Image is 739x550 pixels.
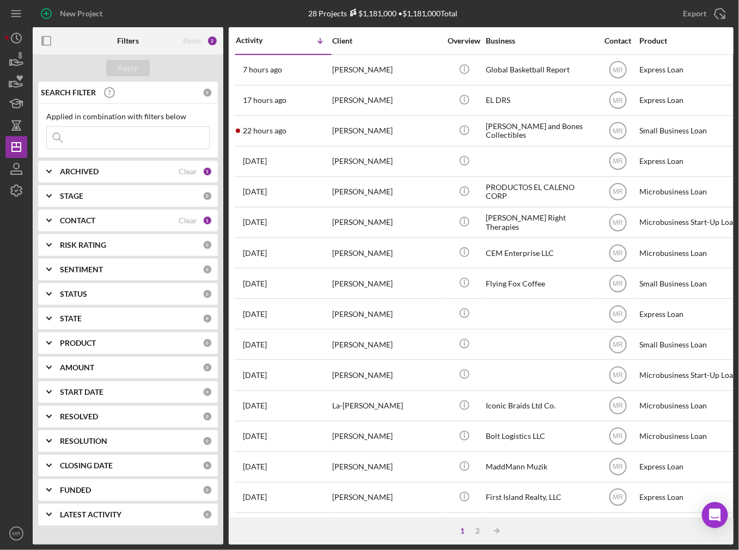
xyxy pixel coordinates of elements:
[236,36,284,45] div: Activity
[243,126,286,135] time: 2025-10-13 21:10
[118,60,138,76] div: Apply
[486,86,595,115] div: EL DRS
[332,239,441,267] div: [PERSON_NAME]
[60,437,107,445] b: RESOLUTION
[203,461,212,470] div: 0
[613,127,623,135] text: MR
[613,249,623,257] text: MR
[613,463,623,471] text: MR
[60,290,87,298] b: STATUS
[60,265,103,274] b: SENTIMENT
[33,3,113,25] button: New Project
[106,60,150,76] button: Apply
[60,167,99,176] b: ARCHIVED
[203,265,212,274] div: 0
[613,219,623,227] text: MR
[243,493,267,502] time: 2025-09-29 18:27
[243,432,267,441] time: 2025-09-29 20:31
[243,310,267,319] time: 2025-10-04 20:57
[60,461,113,470] b: CLOSING DATE
[13,531,21,537] text: MR
[332,330,441,359] div: [PERSON_NAME]
[60,388,103,396] b: START DATE
[613,188,623,196] text: MR
[117,36,139,45] b: Filters
[309,9,458,18] div: 28 Projects • $1,181,000 Total
[60,486,91,494] b: FUNDED
[332,269,441,298] div: [PERSON_NAME]
[203,216,212,225] div: 1
[332,208,441,237] div: [PERSON_NAME]
[46,112,210,121] div: Applied in combination with filters below
[243,340,267,349] time: 2025-10-01 15:19
[60,3,102,25] div: New Project
[613,97,623,105] text: MR
[60,241,106,249] b: RISK RATING
[60,363,94,372] b: AMOUNT
[203,338,212,348] div: 0
[60,314,82,323] b: STATE
[702,502,728,528] div: Open Intercom Messenger
[613,372,623,380] text: MR
[332,392,441,420] div: La-[PERSON_NAME]
[203,510,212,520] div: 0
[332,36,441,45] div: Client
[597,36,638,45] div: Contact
[347,9,397,18] div: $1,181,000
[207,35,218,46] div: 2
[243,218,267,227] time: 2025-10-09 20:54
[332,178,441,206] div: [PERSON_NAME]
[60,216,95,225] b: CONTACT
[332,86,441,115] div: [PERSON_NAME]
[243,279,267,288] time: 2025-10-07 17:57
[243,249,267,258] time: 2025-10-08 12:31
[203,485,212,495] div: 0
[332,147,441,176] div: [PERSON_NAME]
[613,280,623,288] text: MR
[243,96,286,105] time: 2025-10-14 01:39
[486,514,595,542] div: [PERSON_NAME]
[203,436,212,446] div: 0
[486,117,595,145] div: [PERSON_NAME] and Bones Collectibles
[455,527,471,535] div: 1
[243,371,267,380] time: 2025-10-01 07:57
[486,392,595,420] div: Iconic Braids Ltd Co.
[203,363,212,372] div: 0
[41,88,96,97] b: SEARCH FILTER
[5,523,27,545] button: MR
[613,310,623,318] text: MR
[332,56,441,84] div: [PERSON_NAME]
[203,289,212,299] div: 0
[243,65,282,74] time: 2025-10-14 12:22
[332,422,441,451] div: [PERSON_NAME]
[486,178,595,206] div: PRODUCTOS EL CALENO CORP
[486,269,595,298] div: Flying Fox Coffee
[613,433,623,441] text: MR
[243,401,267,410] time: 2025-09-30 10:10
[486,453,595,481] div: MaddMann Muzik
[60,339,96,347] b: PRODUCT
[332,514,441,542] div: [PERSON_NAME]
[332,453,441,481] div: [PERSON_NAME]
[332,483,441,512] div: [PERSON_NAME]
[243,462,267,471] time: 2025-09-29 20:00
[203,412,212,421] div: 0
[179,167,197,176] div: Clear
[183,36,201,45] div: Reset
[613,402,623,410] text: MR
[613,66,623,74] text: MR
[203,191,212,201] div: 0
[203,240,212,250] div: 0
[672,3,734,25] button: Export
[613,158,623,166] text: MR
[60,510,121,519] b: LATEST ACTIVITY
[60,412,98,421] b: RESOLVED
[486,56,595,84] div: Global Basketball Report
[486,483,595,512] div: First Island Realty, LLC
[471,527,486,535] div: 2
[203,387,212,397] div: 0
[486,239,595,267] div: CEM Enterprise LLC
[613,341,623,349] text: MR
[203,167,212,176] div: 1
[332,117,441,145] div: [PERSON_NAME]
